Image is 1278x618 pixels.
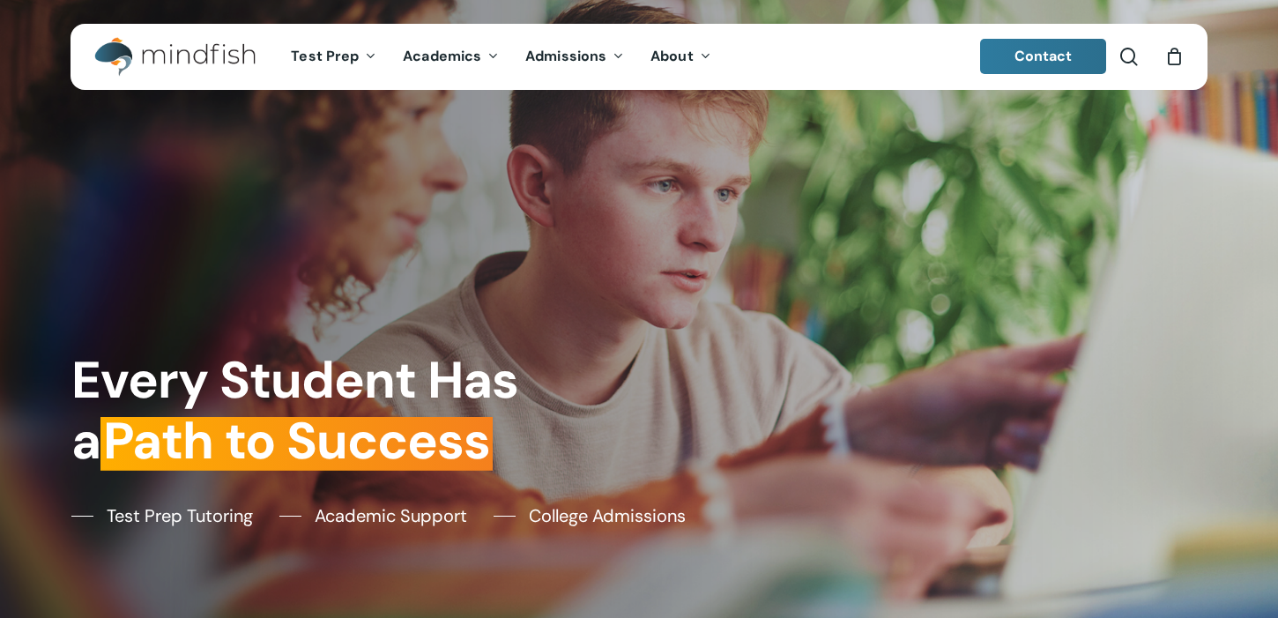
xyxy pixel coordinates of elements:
[278,24,724,90] nav: Main Menu
[403,47,481,65] span: Academics
[525,47,606,65] span: Admissions
[100,407,493,474] em: Path to Success
[980,39,1107,74] a: Contact
[291,47,359,65] span: Test Prep
[279,503,467,529] a: Academic Support
[278,49,390,64] a: Test Prep
[315,503,467,529] span: Academic Support
[1162,502,1253,593] iframe: Chatbot
[390,49,512,64] a: Academics
[71,503,253,529] a: Test Prep Tutoring
[637,49,724,64] a: About
[1014,47,1073,65] span: Contact
[494,503,686,529] a: College Admissions
[512,49,637,64] a: Admissions
[71,24,1207,90] header: Main Menu
[650,47,694,65] span: About
[529,503,686,529] span: College Admissions
[107,503,253,529] span: Test Prep Tutoring
[71,350,628,473] h1: Every Student Has a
